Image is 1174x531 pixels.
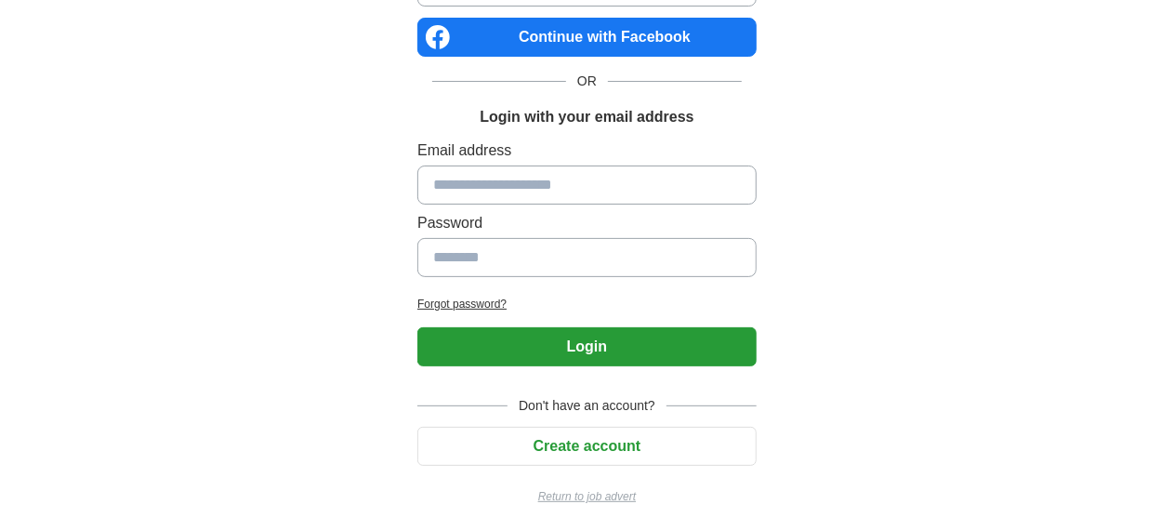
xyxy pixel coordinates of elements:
[417,296,757,312] a: Forgot password?
[508,396,666,416] span: Don't have an account?
[566,72,608,91] span: OR
[417,427,757,466] button: Create account
[417,18,757,57] a: Continue with Facebook
[417,212,757,234] label: Password
[480,106,693,128] h1: Login with your email address
[417,327,757,366] button: Login
[417,438,757,454] a: Create account
[417,488,757,505] a: Return to job advert
[417,139,757,162] label: Email address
